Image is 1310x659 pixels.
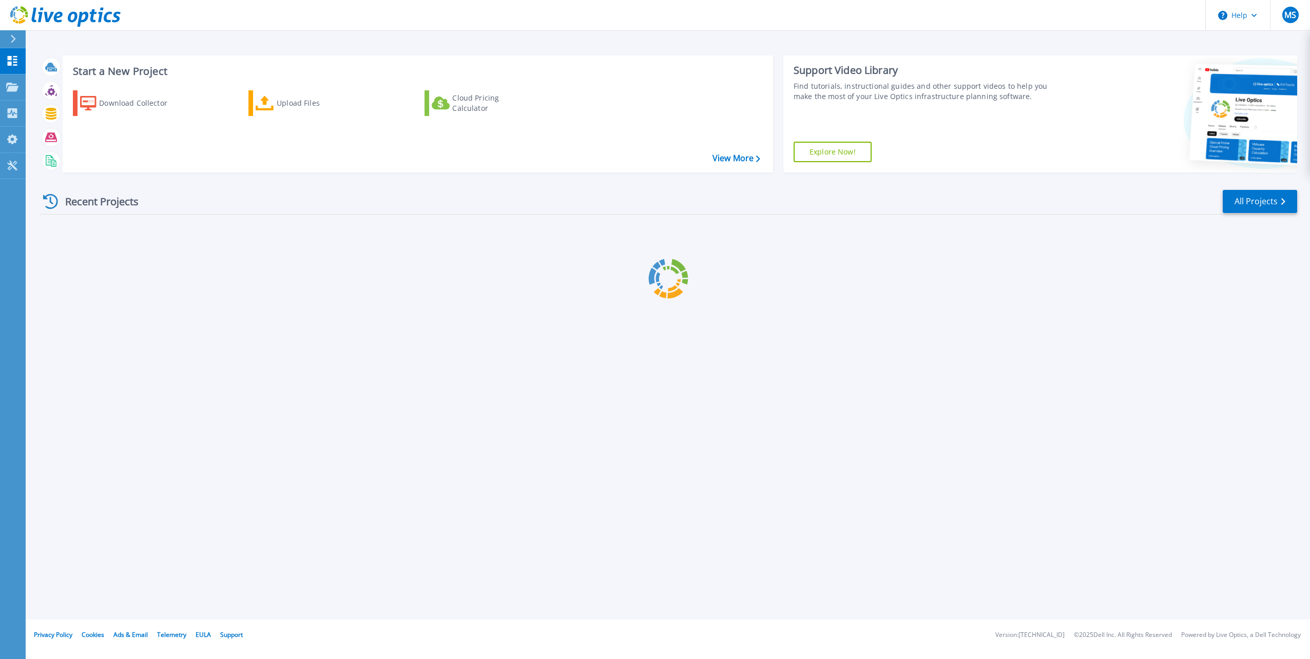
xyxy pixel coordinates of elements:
a: Cookies [82,630,104,639]
a: All Projects [1223,190,1297,213]
a: Ads & Email [113,630,148,639]
div: Recent Projects [40,189,152,214]
li: Version: [TECHNICAL_ID] [995,632,1065,638]
a: Telemetry [157,630,186,639]
div: Download Collector [99,93,181,113]
li: © 2025 Dell Inc. All Rights Reserved [1074,632,1172,638]
a: Privacy Policy [34,630,72,639]
a: EULA [196,630,211,639]
a: Explore Now! [794,142,872,162]
div: Support Video Library [794,64,1059,77]
li: Powered by Live Optics, a Dell Technology [1181,632,1301,638]
div: Find tutorials, instructional guides and other support videos to help you make the most of your L... [794,81,1059,102]
div: Upload Files [277,93,359,113]
a: Cloud Pricing Calculator [425,90,539,116]
a: Support [220,630,243,639]
span: MS [1284,11,1296,19]
h3: Start a New Project [73,66,760,77]
a: Download Collector [73,90,187,116]
div: Cloud Pricing Calculator [452,93,534,113]
a: Upload Files [248,90,363,116]
a: View More [712,153,760,163]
